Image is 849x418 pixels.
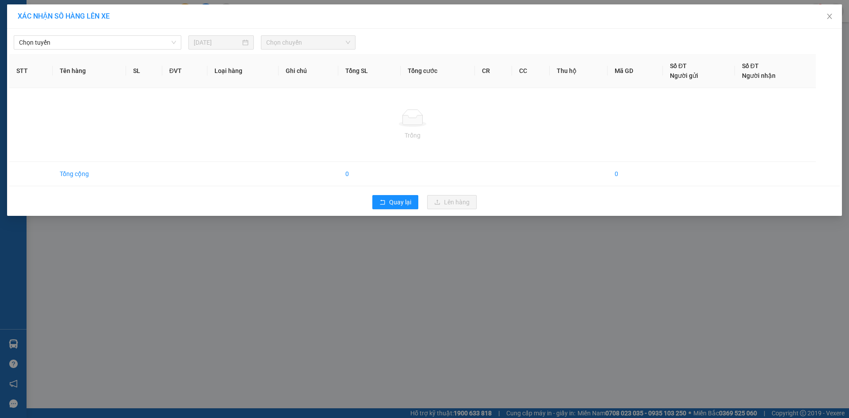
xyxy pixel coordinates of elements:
th: Tổng cước [401,54,475,88]
span: Số ĐT [742,62,759,69]
span: rollback [379,199,386,206]
th: Tên hàng [53,54,126,88]
th: STT [9,54,53,88]
span: XÁC NHẬN SỐ HÀNG LÊN XE [18,12,110,20]
span: Chọn tuyến [19,36,176,49]
th: Mã GD [608,54,663,88]
th: CC [512,54,550,88]
th: Ghi chú [279,54,339,88]
th: Thu hộ [550,54,607,88]
th: SL [126,54,162,88]
span: Người nhận [742,72,776,79]
span: close [826,13,833,20]
button: uploadLên hàng [427,195,477,209]
input: 12/08/2025 [194,38,241,47]
th: Tổng SL [338,54,401,88]
td: 0 [338,162,401,186]
span: Quay lại [389,197,411,207]
td: 0 [608,162,663,186]
th: Loại hàng [207,54,279,88]
span: Người gửi [670,72,698,79]
button: rollbackQuay lại [372,195,418,209]
td: Tổng cộng [53,162,126,186]
button: Close [817,4,842,29]
span: Số ĐT [670,62,687,69]
div: Trống [16,130,809,140]
span: Chọn chuyến [266,36,350,49]
th: CR [475,54,512,88]
th: ĐVT [162,54,207,88]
